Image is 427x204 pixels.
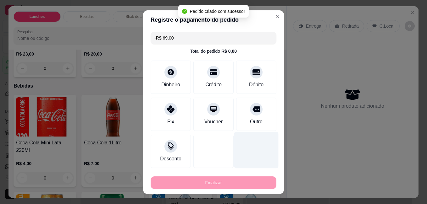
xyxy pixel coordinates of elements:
[143,10,284,29] header: Registre o pagamento do pedido
[204,118,223,126] div: Voucher
[221,48,237,54] div: R$ 0,00
[249,81,263,89] div: Débito
[190,48,237,54] div: Total do pedido
[190,9,245,14] span: Pedido criado com sucesso!
[161,81,180,89] div: Dinheiro
[160,155,181,163] div: Desconto
[250,118,263,126] div: Outro
[167,118,174,126] div: Pix
[154,32,273,44] input: Ex.: hambúrguer de cordeiro
[273,12,283,22] button: Close
[182,9,187,14] span: check-circle
[205,81,222,89] div: Crédito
